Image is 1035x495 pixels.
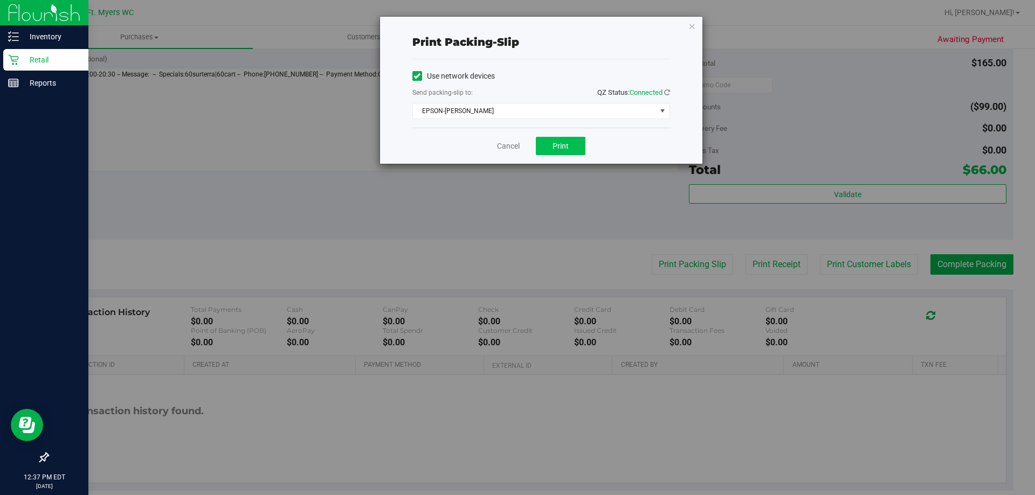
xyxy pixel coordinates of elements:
[19,53,84,66] p: Retail
[8,78,19,88] inline-svg: Reports
[412,36,519,48] span: Print packing-slip
[630,88,663,96] span: Connected
[5,472,84,482] p: 12:37 PM EDT
[655,103,669,118] span: select
[413,103,656,118] span: EPSON-[PERSON_NAME]
[412,71,495,82] label: Use network devices
[5,482,84,490] p: [DATE]
[412,88,473,97] label: Send packing-slip to:
[11,409,43,441] iframe: Resource center
[597,88,670,96] span: QZ Status:
[8,31,19,42] inline-svg: Inventory
[19,76,84,89] p: Reports
[553,142,569,150] span: Print
[497,141,520,152] a: Cancel
[536,137,585,155] button: Print
[8,54,19,65] inline-svg: Retail
[19,30,84,43] p: Inventory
